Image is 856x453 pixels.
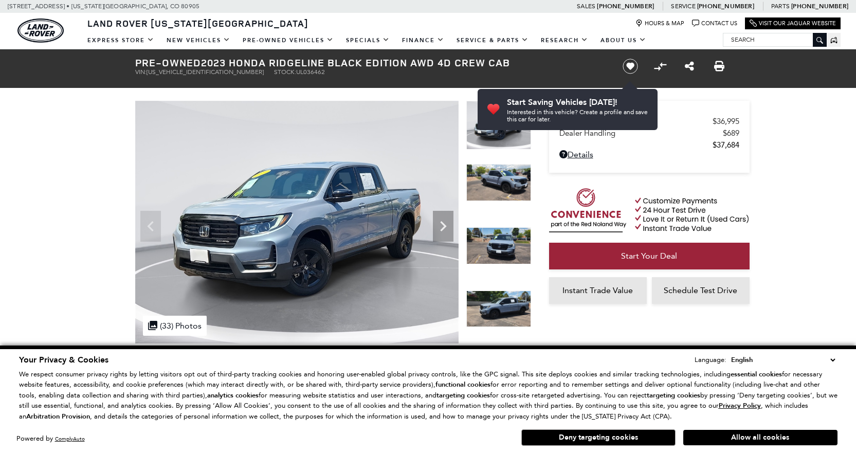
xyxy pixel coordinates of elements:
strong: functional cookies [435,380,490,389]
a: Instant Trade Value [549,277,647,304]
a: [PHONE_NUMBER] [597,2,654,10]
strong: targeting cookies [647,391,700,400]
button: Allow all cookies [683,430,837,445]
a: EXPRESS STORE [81,31,160,49]
a: New Vehicles [160,31,236,49]
div: (33) Photos [143,316,207,336]
span: Stock: [274,68,296,76]
div: Language: [695,356,726,363]
p: We respect consumer privacy rights by letting visitors opt out of third-party tracking cookies an... [19,369,837,422]
a: Service & Parts [450,31,535,49]
div: Powered by [16,436,85,442]
span: Dealer Handling [559,129,723,138]
span: VIN: [135,68,147,76]
a: ComplyAuto [55,436,85,442]
span: Start Your Deal [621,251,677,261]
a: Land Rover [US_STATE][GEOGRAPHIC_DATA] [81,17,315,29]
strong: analytics cookies [207,391,259,400]
strong: Pre-Owned [135,56,201,69]
div: Next [433,211,453,242]
button: Deny targeting cookies [521,429,676,446]
a: [PHONE_NUMBER] [697,2,754,10]
a: Hours & Map [635,20,684,27]
a: [STREET_ADDRESS] • [US_STATE][GEOGRAPHIC_DATA], CO 80905 [8,3,199,10]
a: Privacy Policy [719,402,761,409]
span: UL036462 [296,68,325,76]
a: Share this Pre-Owned 2023 Honda Ridgeline Black Edition AWD 4D Crew Cab [685,60,694,73]
span: Schedule Test Drive [664,285,737,295]
h1: 2023 Honda Ridgeline Black Edition AWD 4D Crew Cab [135,57,606,68]
span: $36,995 [713,117,739,126]
a: Finance [396,31,450,49]
span: Land Rover [US_STATE][GEOGRAPHIC_DATA] [87,17,308,29]
span: Parts [771,3,790,10]
img: Land Rover [17,19,64,43]
u: Privacy Policy [719,401,761,410]
a: Visit Our Jaguar Website [750,20,836,27]
button: Save vehicle [619,58,642,75]
span: Sales [577,3,595,10]
span: $689 [723,129,739,138]
a: Start Your Deal [549,243,750,269]
strong: Arbitration Provision [26,412,90,421]
strong: targeting cookies [436,391,490,400]
select: Language Select [728,354,837,366]
input: Search [723,33,826,46]
span: Your Privacy & Cookies [19,354,108,366]
button: Compare vehicle [652,59,668,74]
a: Pre-Owned Vehicles [236,31,340,49]
span: Retailer Selling Price [559,117,713,126]
span: Service [671,3,695,10]
a: Research [535,31,594,49]
span: $37,684 [713,140,739,150]
a: Contact Us [692,20,737,27]
a: Retailer Selling Price $36,995 [559,117,739,126]
img: Used 2023 Pacific Pewter Metallic Honda Black Edition image 2 [466,164,531,201]
span: [US_VEHICLE_IDENTIFICATION_NUMBER] [147,68,264,76]
a: Print this Pre-Owned 2023 Honda Ridgeline Black Edition AWD 4D Crew Cab [714,60,724,73]
img: Used 2023 Pacific Pewter Metallic Honda Black Edition image 4 [466,291,531,328]
a: $37,684 [559,140,739,150]
a: Details [559,150,739,159]
a: Specials [340,31,396,49]
span: Instant Trade Value [562,285,633,295]
nav: Main Navigation [81,31,652,49]
a: Schedule Test Drive [652,277,750,304]
img: Used 2023 Pacific Pewter Metallic Honda Black Edition image 3 [466,227,531,264]
a: land-rover [17,19,64,43]
a: About Us [594,31,652,49]
img: Used 2023 Pacific Pewter Metallic Honda Black Edition image 1 [466,101,531,150]
strong: essential cookies [731,370,782,379]
img: Used 2023 Pacific Pewter Metallic Honda Black Edition image 1 [135,101,459,343]
a: Dealer Handling $689 [559,129,739,138]
a: [PHONE_NUMBER] [791,2,848,10]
